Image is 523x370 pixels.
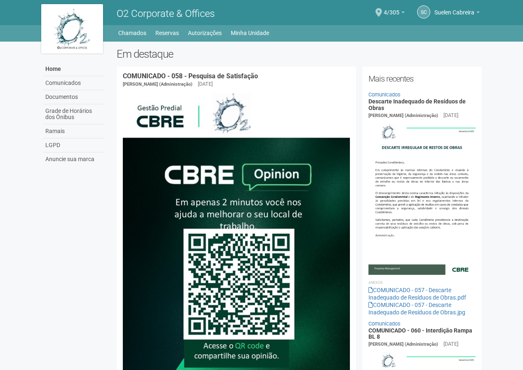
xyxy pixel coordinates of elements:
[384,1,399,16] span: 4/305
[118,27,146,39] a: Chamados
[43,104,104,124] a: Grade de Horários dos Ônibus
[443,340,458,348] div: [DATE]
[368,287,466,301] a: COMUNICADO - 057 - Descarte Inadequado de Resíduos de Obras.pdf
[43,138,104,152] a: LGPD
[117,48,482,60] h2: Em destaque
[117,8,215,19] span: O2 Corporate & Offices
[434,10,480,17] a: Suelen Cabreira
[368,321,401,327] a: Comunicados
[43,76,104,90] a: Comunicados
[368,98,466,111] a: Descarte Inadequado de Resíduos de Obras
[434,1,474,16] span: Suelen Cabreira
[384,10,405,17] a: 4/305
[417,5,430,19] a: SC
[41,4,103,54] img: logo.jpg
[43,124,104,138] a: Ramais
[188,27,222,39] a: Autorizações
[43,62,104,76] a: Home
[43,90,104,104] a: Documentos
[368,91,401,98] a: Comunicados
[155,27,179,39] a: Reservas
[368,327,472,340] a: COMUNICADO - 060 - Interdição Rampa BL 8
[368,119,476,274] img: COMUNICADO%20-%20057%20-%20Descarte%20Inadequado%20de%20Res%C3%ADduos%20de%20Obras.jpg
[123,72,258,80] a: COMUNICADO - 058 - Pesquisa de Satisfação
[368,279,476,286] li: Anexos
[368,342,438,347] span: [PERSON_NAME] (Administração)
[231,27,269,39] a: Minha Unidade
[443,112,458,119] div: [DATE]
[123,82,192,87] span: [PERSON_NAME] (Administração)
[368,113,438,118] span: [PERSON_NAME] (Administração)
[198,80,213,88] div: [DATE]
[368,73,476,85] h2: Mais recentes
[43,152,104,166] a: Anuncie sua marca
[368,302,465,316] a: COMUNICADO - 057 - Descarte Inadequado de Resíduos de Obras.jpg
